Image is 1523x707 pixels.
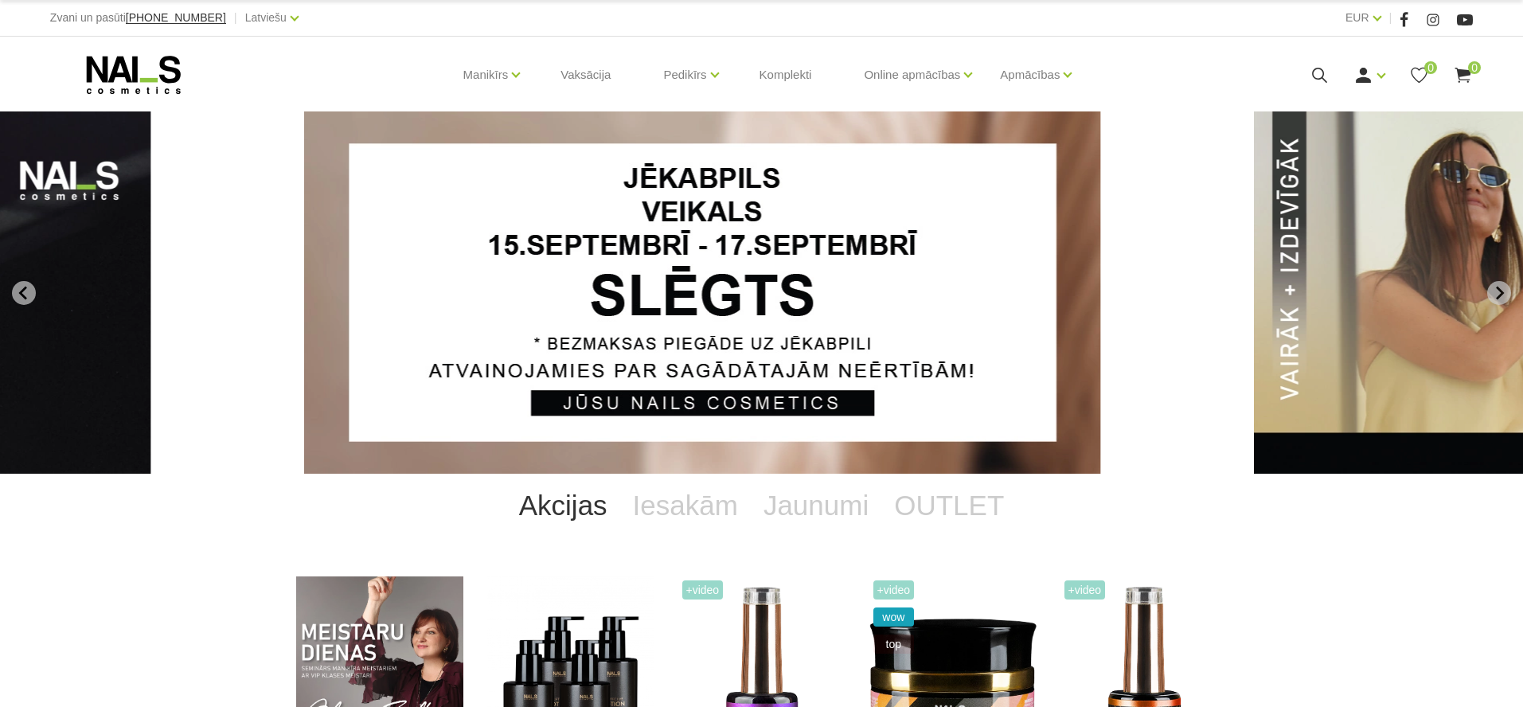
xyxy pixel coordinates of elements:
a: Manikīrs [463,43,509,107]
button: Next slide [1487,281,1511,305]
span: wow [873,607,915,627]
a: 0 [1409,65,1429,85]
a: Apmācības [1000,43,1060,107]
a: Online apmācības [864,43,960,107]
a: Pedikīrs [663,43,706,107]
span: 0 [1424,61,1437,74]
a: 0 [1453,65,1473,85]
a: Komplekti [747,37,825,113]
span: [PHONE_NUMBER] [126,11,226,24]
a: Akcijas [506,474,620,537]
button: Go to last slide [12,281,36,305]
a: Iesakām [620,474,751,537]
span: | [1389,8,1392,28]
div: Zvani un pasūti [50,8,226,28]
span: 0 [1468,61,1481,74]
a: OUTLET [881,474,1017,537]
li: 1 of 13 [305,111,1219,474]
span: | [234,8,237,28]
span: +Video [1064,580,1106,600]
a: [PHONE_NUMBER] [126,12,226,24]
span: +Video [873,580,915,600]
span: +Video [682,580,724,600]
a: Vaksācija [548,37,623,113]
a: EUR [1345,8,1369,27]
a: Latviešu [245,8,287,27]
a: Jaunumi [751,474,881,537]
span: top [873,635,915,654]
